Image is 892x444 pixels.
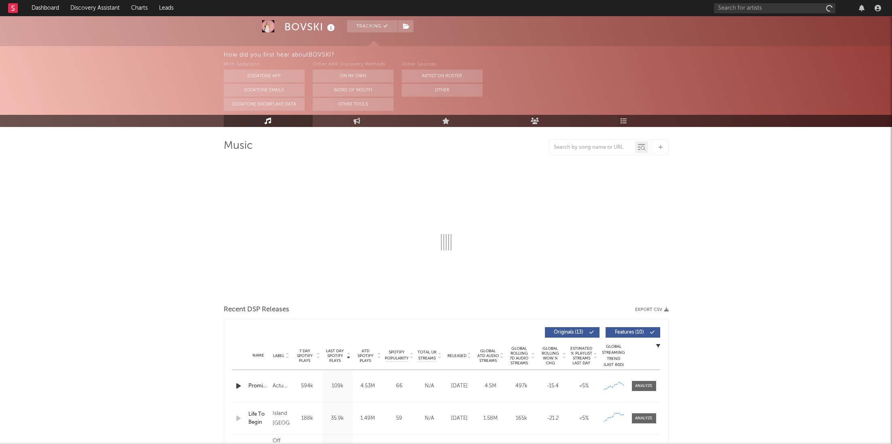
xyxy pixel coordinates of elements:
[477,349,499,363] span: Global ATD Audio Streams
[324,414,351,423] div: 35.9k
[402,70,483,82] button: Artist on Roster
[606,327,660,338] button: Features(10)
[570,346,593,366] span: Estimated % Playlist Streams Last Day
[446,382,473,390] div: [DATE]
[355,414,381,423] div: 1.49M
[224,70,305,82] button: Sodatone App
[508,346,530,366] span: Global Rolling 7D Audio Streams
[385,349,409,362] span: Spotify Popularity
[248,382,269,390] a: Promises
[385,414,413,423] div: 59
[539,382,566,390] div: -15.4
[324,349,346,363] span: Last Day Spotify Plays
[417,349,437,362] span: Total UK Streams
[273,381,290,391] div: Actuation
[417,414,442,423] div: N/A
[313,70,394,82] button: On My Own
[550,144,635,151] input: Search by song name or URL
[294,414,320,423] div: 188k
[248,353,269,359] div: Name
[635,307,669,312] button: Export CSV
[508,382,535,390] div: 497k
[402,60,483,70] div: Other Sources
[550,330,587,335] span: Originals ( 13 )
[313,84,394,97] button: Word Of Mouth
[447,353,466,358] span: Released
[355,349,376,363] span: ATD Spotify Plays
[402,84,483,97] button: Other
[570,414,597,423] div: <5%
[294,349,316,363] span: 7 Day Spotify Plays
[539,414,566,423] div: -21.2
[417,382,442,390] div: N/A
[324,382,351,390] div: 109k
[273,353,284,358] span: Label
[273,409,290,428] div: Island [GEOGRAPHIC_DATA]
[347,20,398,32] button: Tracking
[446,414,473,423] div: [DATE]
[539,346,561,366] span: Global Rolling WoW % Chg
[355,382,381,390] div: 4.53M
[313,60,394,70] div: Other A&R Discovery Methods
[224,98,305,111] button: Sodatone Snowflake Data
[477,414,504,423] div: 1.58M
[313,98,394,111] button: Other Tools
[477,382,504,390] div: 4.5M
[508,414,535,423] div: 165k
[224,60,305,70] div: With Sodatone
[284,20,337,34] div: BOVSKI
[611,330,648,335] span: Features ( 10 )
[224,84,305,97] button: Sodatone Emails
[385,382,413,390] div: 66
[224,305,289,315] span: Recent DSP Releases
[570,382,597,390] div: <5%
[714,3,835,13] input: Search for artists
[545,327,600,338] button: Originals(13)
[248,410,269,426] a: Life To Begin
[294,382,320,390] div: 594k
[602,344,626,368] div: Global Streaming Trend (Last 60D)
